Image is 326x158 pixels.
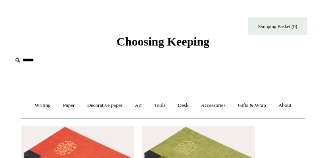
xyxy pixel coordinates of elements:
a: Tools [149,95,171,116]
span: Choosing Keeping [117,35,209,48]
a: Shopping Basket (0) [248,17,307,35]
a: Gifts & Wrap [232,95,272,116]
a: Desk [173,95,194,116]
a: Choosing Keeping [117,41,209,47]
a: Writing [29,95,56,116]
a: Decorative paper [82,95,128,116]
a: Accessories [196,95,231,116]
a: Art [129,95,147,116]
a: Paper [58,95,81,116]
a: About [273,95,297,116]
